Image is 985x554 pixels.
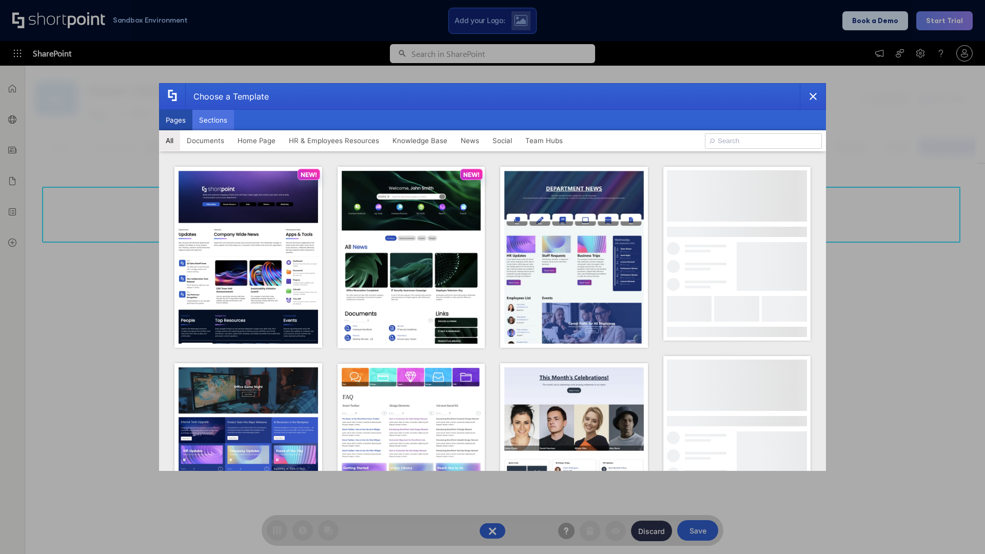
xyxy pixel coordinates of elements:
button: News [454,130,486,151]
p: NEW! [301,171,317,179]
div: template selector [159,83,826,471]
button: Home Page [231,130,282,151]
input: Search [705,133,822,149]
p: NEW! [463,171,480,179]
button: Sections [192,110,234,130]
div: Choose a Template [185,84,269,109]
button: Documents [180,130,231,151]
button: HR & Employees Resources [282,130,386,151]
button: Social [486,130,519,151]
button: Knowledge Base [386,130,454,151]
button: All [159,130,180,151]
button: Pages [159,110,192,130]
button: Team Hubs [519,130,569,151]
iframe: Chat Widget [934,505,985,554]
